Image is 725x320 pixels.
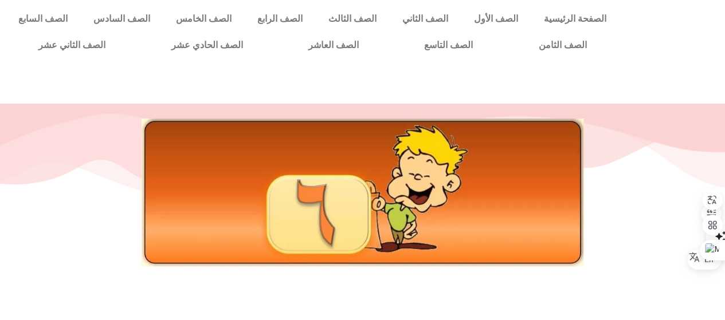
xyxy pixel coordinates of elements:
a: الصف الثاني [389,6,461,32]
a: الصفحة الرئيسية [531,6,619,32]
a: الصف الثاني عشر [6,32,138,58]
a: الصف الثالث [315,6,389,32]
a: الصف السادس [80,6,163,32]
a: الصف الرابع [244,6,315,32]
a: الصف الثامن [505,32,619,58]
a: الصف السابع [6,6,80,32]
a: الصف العاشر [276,32,391,58]
a: الصف التاسع [391,32,505,58]
a: الصف الخامس [163,6,244,32]
a: الصف الحادي عشر [138,32,275,58]
a: الصف الأول [461,6,531,32]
